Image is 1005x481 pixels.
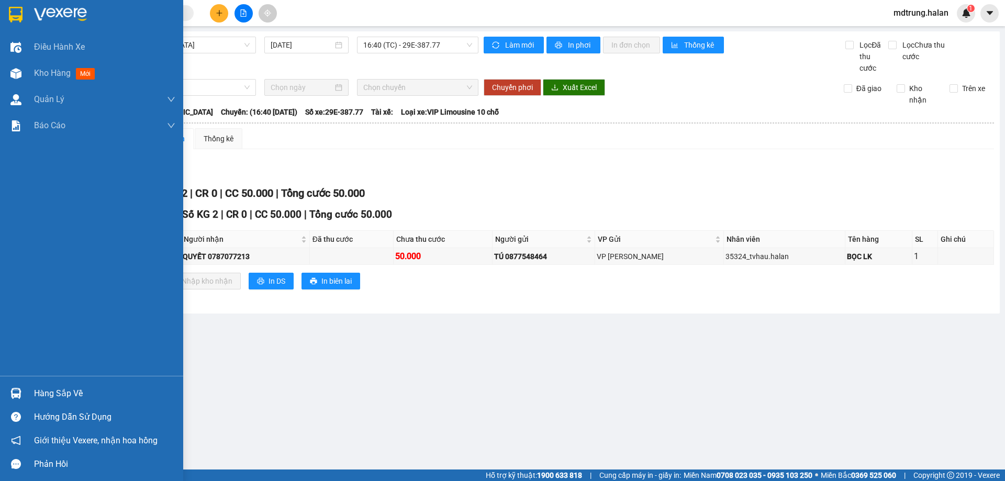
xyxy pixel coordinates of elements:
[10,120,21,131] img: solution-icon
[250,208,252,220] span: |
[321,275,352,287] span: In biên lai
[225,187,273,199] span: CC 50.000
[281,187,365,199] span: Tổng cước 50.000
[401,106,499,118] span: Loại xe: VIP Limousine 10 chỗ
[167,121,175,130] span: down
[11,459,21,469] span: message
[11,412,21,422] span: question-circle
[216,9,223,17] span: plus
[395,250,490,263] div: 50.000
[195,187,217,199] span: CR 0
[257,277,264,286] span: printer
[980,4,999,23] button: caret-down
[821,469,896,481] span: Miền Bắc
[305,106,363,118] span: Số xe: 29E-387.77
[904,469,906,481] span: |
[210,4,228,23] button: plus
[11,435,21,445] span: notification
[204,133,233,144] div: Thống kê
[969,5,973,12] span: 1
[249,273,294,289] button: printerIn DS
[183,251,307,262] div: QUYẾT 0787077213
[486,469,582,481] span: Hỗ trợ kỹ thuật:
[555,41,564,50] span: printer
[598,233,712,245] span: VP Gửi
[301,273,360,289] button: printerIn biên lai
[563,82,597,93] span: Xuất Excel
[76,68,95,80] span: mới
[595,248,723,265] td: VP Nguyễn Trãi
[10,68,21,79] img: warehouse-icon
[304,208,307,220] span: |
[847,251,910,262] div: BỌC LK
[34,68,71,78] span: Kho hàng
[537,471,582,479] strong: 1900 633 818
[684,469,812,481] span: Miền Nam
[9,7,23,23] img: logo-vxr
[717,471,812,479] strong: 0708 023 035 - 0935 103 250
[671,41,680,50] span: bar-chart
[845,231,912,248] th: Tên hàng
[546,37,600,53] button: printerIn phơi
[815,473,818,477] span: ⚪️
[226,208,247,220] span: CR 0
[220,187,222,199] span: |
[34,434,158,447] span: Giới thiệu Vexere, nhận hoa hồng
[494,251,593,262] div: TÚ 0877548464
[885,6,957,19] span: mdtrung.halan
[543,79,605,96] button: downloadXuất Excel
[967,5,975,12] sup: 1
[34,93,64,106] span: Quản Lý
[855,39,888,74] span: Lọc Đã thu cước
[10,388,21,399] img: warehouse-icon
[240,9,247,17] span: file-add
[259,4,277,23] button: aim
[184,233,298,245] span: Người nhận
[363,80,472,95] span: Chọn chuyến
[167,95,175,104] span: down
[663,37,724,53] button: bar-chartThống kê
[912,231,938,248] th: SL
[597,251,721,262] div: VP [PERSON_NAME]
[484,79,541,96] button: Chuyển phơi
[221,106,297,118] span: Chuyến: (16:40 [DATE])
[962,8,971,18] img: icon-new-feature
[914,250,936,263] div: 1
[234,4,253,23] button: file-add
[725,251,844,262] div: 35324_tvhau.halan
[276,187,278,199] span: |
[34,40,85,53] span: Điều hành xe
[505,39,535,51] span: Làm mới
[684,39,716,51] span: Thống kê
[852,83,886,94] span: Đã giao
[221,208,224,220] span: |
[938,231,994,248] th: Ghi chú
[255,208,301,220] span: CC 50.000
[182,208,218,220] span: Số KG 2
[851,471,896,479] strong: 0369 525 060
[10,42,21,53] img: warehouse-icon
[985,8,995,18] span: caret-down
[34,409,175,425] div: Hướng dẫn sử dụng
[34,119,65,132] span: Báo cáo
[271,39,333,51] input: 28/09/2025
[599,469,681,481] span: Cung cấp máy in - giấy in:
[190,187,193,199] span: |
[394,231,493,248] th: Chưa thu cước
[10,94,21,105] img: warehouse-icon
[309,208,392,220] span: Tổng cước 50.000
[363,37,472,53] span: 16:40 (TC) - 29E-387.77
[495,233,584,245] span: Người gửi
[492,41,501,50] span: sync
[551,84,559,92] span: download
[905,83,942,106] span: Kho nhận
[724,231,846,248] th: Nhân viên
[34,386,175,401] div: Hàng sắp về
[484,37,544,53] button: syncLàm mới
[310,277,317,286] span: printer
[590,469,591,481] span: |
[34,456,175,472] div: Phản hồi
[568,39,592,51] span: In phơi
[271,82,333,93] input: Chọn ngày
[958,83,989,94] span: Trên xe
